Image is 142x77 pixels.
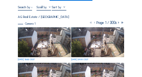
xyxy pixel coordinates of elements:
span: Page 1 / 3006 [97,21,117,25]
div: Camera 1 [18,22,35,25]
input: Search by date 󰅀 [18,5,32,9]
img: image_52913291 [18,27,71,57]
div: AG Real Estate / [GEOGRAPHIC_DATA] [18,15,69,19]
div: [DATE] 10:00 CEST [18,59,35,61]
img: image_52913129 [71,27,124,57]
div: [DATE] 09:55 CEST [71,59,88,61]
